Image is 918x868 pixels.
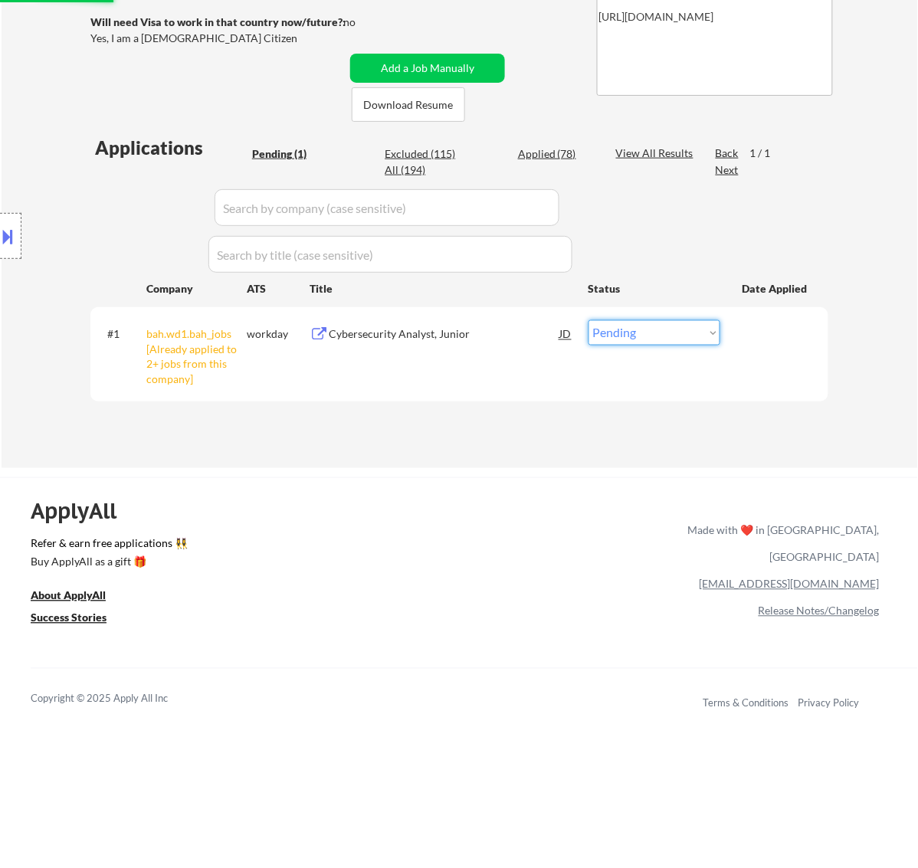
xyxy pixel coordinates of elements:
[247,327,310,342] div: workday
[247,281,310,296] div: ATS
[385,146,461,162] div: Excluded (115)
[310,281,574,296] div: Title
[750,146,785,161] div: 1 / 1
[31,692,207,707] div: Copyright © 2025 Apply All Inc
[31,588,127,608] a: About ApplyAll
[716,162,740,178] div: Next
[759,604,880,617] a: Release Notes/Changelog
[31,611,107,624] u: Success Stories
[31,499,134,525] div: ApplyAll
[31,555,184,574] a: Buy ApplyAll as a gift 🎁
[352,87,465,122] button: Download Resume
[703,697,789,709] a: Terms & Conditions
[743,281,810,296] div: Date Applied
[559,320,574,348] div: JD
[350,54,505,83] button: Add a Job Manually
[90,15,346,28] strong: Will need Visa to work in that country now/future?:
[31,611,127,630] a: Success Stories
[252,146,329,162] div: Pending (1)
[31,589,106,602] u: About ApplyAll
[518,146,595,162] div: Applied (78)
[31,557,184,568] div: Buy ApplyAll as a gift 🎁
[798,697,860,709] a: Privacy Policy
[31,539,368,555] a: Refer & earn free applications 👯‍♀️
[700,578,880,591] a: [EMAIL_ADDRESS][DOMAIN_NAME]
[90,31,349,46] div: Yes, I am a [DEMOGRAPHIC_DATA] Citizen
[329,327,560,342] div: Cybersecurity Analyst, Junior
[616,146,698,161] div: View All Results
[385,162,461,178] div: All (194)
[682,517,880,571] div: Made with ❤️ in [GEOGRAPHIC_DATA], [GEOGRAPHIC_DATA]
[208,236,572,273] input: Search by title (case sensitive)
[343,15,387,30] div: no
[215,189,559,226] input: Search by company (case sensitive)
[589,274,720,302] div: Status
[716,146,740,161] div: Back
